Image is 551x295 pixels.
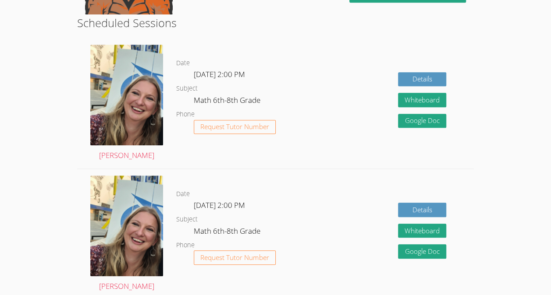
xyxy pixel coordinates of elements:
dt: Subject [176,83,198,94]
dt: Phone [176,240,195,251]
dd: Math 6th-8th Grade [194,94,262,109]
dd: Math 6th-8th Grade [194,225,262,240]
span: Request Tutor Number [200,254,269,261]
dt: Date [176,58,190,69]
a: Details [398,203,446,217]
button: Request Tutor Number [194,120,276,134]
a: Google Doc [398,114,446,128]
button: Whiteboard [398,224,446,238]
a: [PERSON_NAME] [90,176,163,293]
span: [DATE] 2:00 PM [194,69,245,79]
dt: Date [176,189,190,200]
span: [DATE] 2:00 PM [194,200,245,210]
dt: Phone [176,109,195,120]
button: Whiteboard [398,93,446,107]
h2: Scheduled Sessions [77,14,474,31]
a: [PERSON_NAME] [90,45,163,162]
span: Request Tutor Number [200,123,269,130]
img: sarah.png [90,45,163,145]
a: Details [398,72,446,87]
dt: Subject [176,214,198,225]
button: Request Tutor Number [194,250,276,265]
img: sarah.png [90,176,163,276]
a: Google Doc [398,244,446,259]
